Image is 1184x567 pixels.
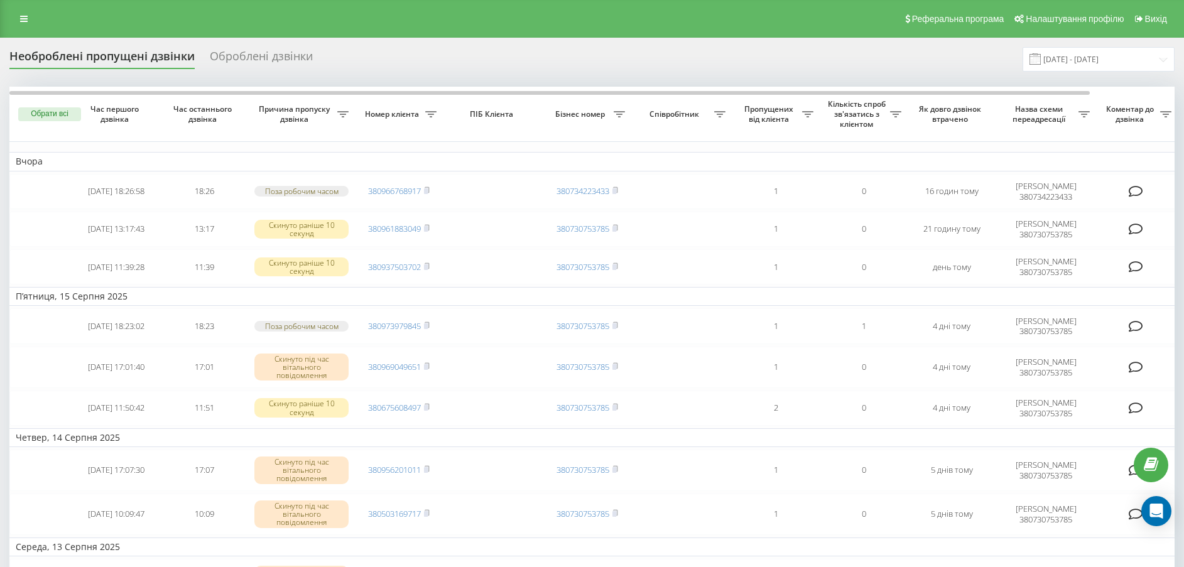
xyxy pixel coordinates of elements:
a: 380730753785 [557,464,609,475]
a: 380503169717 [368,508,421,519]
td: [DATE] 11:39:28 [72,249,160,284]
a: 380730753785 [557,320,609,332]
td: 18:26 [160,174,248,209]
a: 380730753785 [557,402,609,413]
a: 380969049651 [368,361,421,372]
span: Реферальна програма [912,14,1004,24]
div: Скинуто під час вітального повідомлення [254,354,349,381]
td: [PERSON_NAME] 380730753785 [996,249,1096,284]
span: Бізнес номер [550,109,614,119]
div: Поза робочим часом [254,186,349,197]
span: Кількість спроб зв'язатись з клієнтом [826,99,890,129]
td: 4 дні тому [908,391,996,426]
td: [PERSON_NAME] 380730753785 [996,308,1096,343]
td: 17:01 [160,347,248,388]
td: 21 годину тому [908,212,996,247]
a: 380937503702 [368,261,421,273]
td: 1 [732,212,820,247]
span: Причина пропуску дзвінка [254,104,337,124]
span: Час першого дзвінка [82,104,150,124]
td: [DATE] 13:17:43 [72,212,160,247]
td: 1 [820,308,908,343]
a: 380730753785 [557,508,609,519]
div: Поза робочим часом [254,321,349,332]
div: Скинуто раніше 10 секунд [254,398,349,417]
td: 11:39 [160,249,248,284]
td: 16 годин тому [908,174,996,209]
td: 2 [732,391,820,426]
td: 1 [732,450,820,491]
a: 380961883049 [368,223,421,234]
span: Вихід [1145,14,1167,24]
div: Оброблені дзвінки [210,50,313,69]
td: 1 [732,308,820,343]
td: 0 [820,174,908,209]
td: 13:17 [160,212,248,247]
span: ПІБ Клієнта [454,109,533,119]
td: 18:23 [160,308,248,343]
td: [PERSON_NAME] 380730753785 [996,450,1096,491]
td: 0 [820,494,908,535]
td: [PERSON_NAME] 380730753785 [996,494,1096,535]
div: Скинуто раніше 10 секунд [254,220,349,239]
span: Час останнього дзвінка [170,104,238,124]
td: 4 дні тому [908,347,996,388]
td: 0 [820,249,908,284]
td: 0 [820,347,908,388]
a: 380734223433 [557,185,609,197]
td: [PERSON_NAME] 380730753785 [996,347,1096,388]
a: 380730753785 [557,361,609,372]
a: 380973979845 [368,320,421,332]
td: 17:07 [160,450,248,491]
a: 380730753785 [557,261,609,273]
div: Скинуто під час вітального повідомлення [254,456,349,484]
td: 0 [820,212,908,247]
div: Необроблені пропущені дзвінки [9,50,195,69]
td: 10:09 [160,494,248,535]
td: 5 днів тому [908,450,996,491]
div: Скинуто раніше 10 секунд [254,257,349,276]
td: 4 дні тому [908,308,996,343]
td: 0 [820,450,908,491]
span: Назва схеми переадресації [1002,104,1078,124]
td: день тому [908,249,996,284]
td: 1 [732,249,820,284]
span: Коментар до дзвінка [1102,104,1160,124]
td: [DATE] 18:26:58 [72,174,160,209]
td: [DATE] 18:23:02 [72,308,160,343]
a: 380675608497 [368,402,421,413]
a: 380956201011 [368,464,421,475]
td: 11:51 [160,391,248,426]
div: Open Intercom Messenger [1141,496,1171,526]
td: [DATE] 17:07:30 [72,450,160,491]
div: Скинуто під час вітального повідомлення [254,500,349,528]
span: Пропущених від клієнта [738,104,802,124]
td: [PERSON_NAME] 380730753785 [996,391,1096,426]
td: 0 [820,391,908,426]
a: 380966768917 [368,185,421,197]
button: Обрати всі [18,107,81,121]
td: 5 днів тому [908,494,996,535]
span: Номер клієнта [361,109,425,119]
a: 380730753785 [557,223,609,234]
td: [DATE] 11:50:42 [72,391,160,426]
td: 1 [732,174,820,209]
span: Співробітник [638,109,714,119]
td: [DATE] 10:09:47 [72,494,160,535]
td: 1 [732,494,820,535]
td: [PERSON_NAME] 380734223433 [996,174,1096,209]
td: [PERSON_NAME] 380730753785 [996,212,1096,247]
td: 1 [732,347,820,388]
span: Налаштування профілю [1026,14,1124,24]
td: [DATE] 17:01:40 [72,347,160,388]
span: Як довго дзвінок втрачено [918,104,986,124]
